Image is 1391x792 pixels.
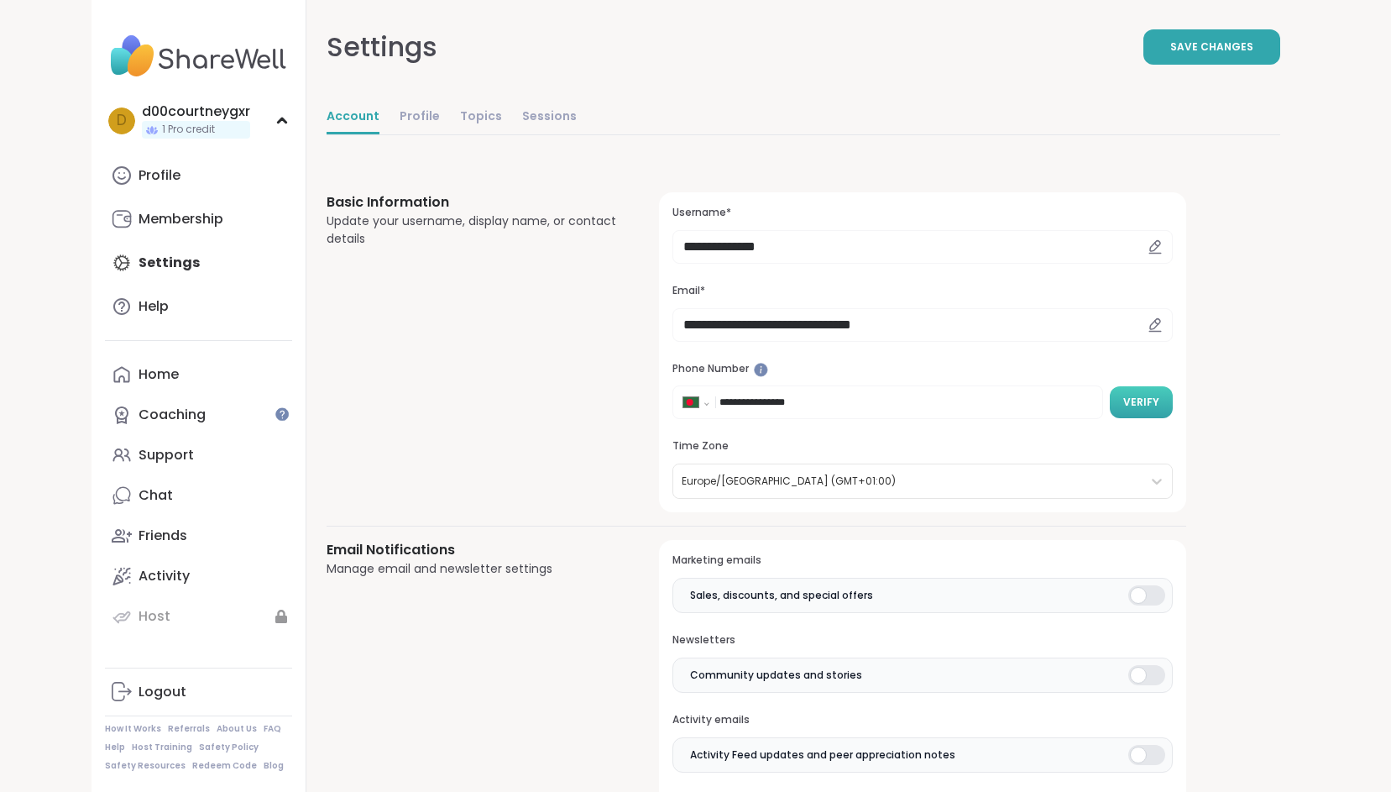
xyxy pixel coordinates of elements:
h3: Email Notifications [327,540,620,560]
div: Membership [139,210,223,228]
div: Manage email and newsletter settings [327,560,620,578]
iframe: Spotlight [275,407,289,421]
a: Profile [400,101,440,134]
h3: Newsletters [672,633,1172,648]
h3: Email* [672,284,1172,298]
iframe: Spotlight [754,363,768,377]
a: Membership [105,199,292,239]
a: Logout [105,672,292,712]
div: Coaching [139,406,206,424]
a: About Us [217,723,257,735]
div: Help [139,297,169,316]
h3: Time Zone [672,439,1172,454]
a: Help [105,742,125,753]
a: Home [105,354,292,395]
a: Activity [105,556,292,596]
a: Sessions [522,101,577,134]
a: Friends [105,516,292,556]
a: Profile [105,155,292,196]
a: Referrals [168,723,210,735]
a: Chat [105,475,292,516]
a: Safety Policy [199,742,259,753]
span: 1 Pro credit [162,123,215,137]
h3: Phone Number [672,362,1172,376]
h3: Marketing emails [672,553,1172,568]
span: d [117,110,127,132]
a: Redeem Code [192,760,257,772]
a: Account [327,101,379,134]
h3: Activity emails [672,713,1172,727]
div: Chat [139,486,173,505]
div: Settings [327,27,437,67]
div: Profile [139,166,180,185]
h3: Basic Information [327,192,620,212]
a: Help [105,286,292,327]
a: How It Works [105,723,161,735]
div: Support [139,446,194,464]
h3: Username* [672,206,1172,220]
div: Update your username, display name, or contact details [327,212,620,248]
div: Host [139,607,170,626]
span: Community updates and stories [690,668,862,683]
div: Logout [139,683,186,701]
a: Coaching [105,395,292,435]
img: ShareWell Nav Logo [105,27,292,86]
span: Verify [1123,395,1159,410]
span: Activity Feed updates and peer appreciation notes [690,747,955,763]
a: Host Training [132,742,192,753]
a: Blog [264,760,284,772]
span: Sales, discounts, and special offers [690,588,873,603]
a: Safety Resources [105,760,186,772]
div: Activity [139,567,190,585]
div: Home [139,365,179,384]
div: d00courtneygxr [142,102,250,121]
a: FAQ [264,723,281,735]
a: Topics [460,101,502,134]
div: Friends [139,527,187,545]
a: Support [105,435,292,475]
span: Save Changes [1170,39,1253,55]
button: Save Changes [1143,29,1280,65]
a: Host [105,596,292,637]
button: Verify [1110,386,1173,418]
